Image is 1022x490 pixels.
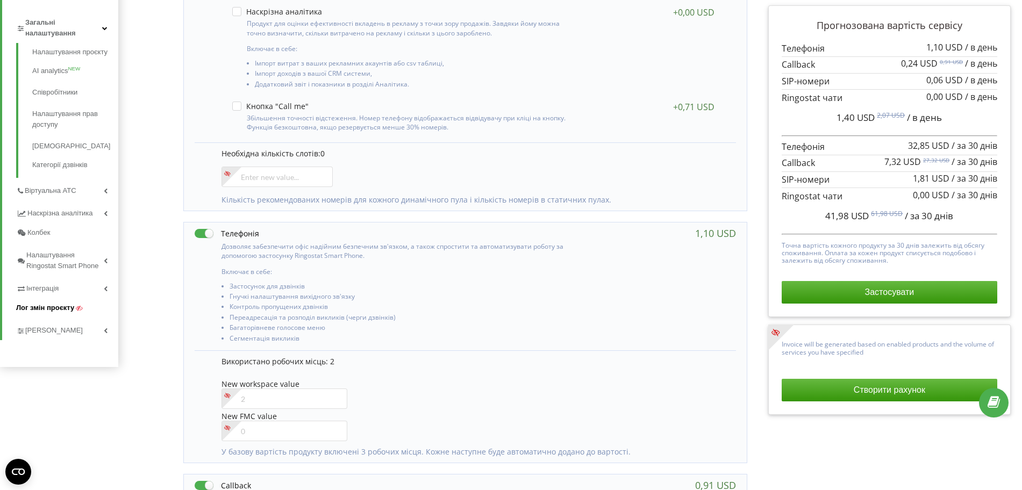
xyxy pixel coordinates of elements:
sup: 61,98 USD [871,209,903,218]
a: Лог змін проєкту [16,298,118,318]
a: [PERSON_NAME] [16,318,118,340]
a: AI analyticsNEW [32,60,118,82]
label: Наскрізна аналітика [232,7,322,16]
p: Callback [782,59,997,71]
sup: 0,91 USD [940,58,963,66]
li: Багаторівневе голосове меню [230,324,574,334]
span: 0,24 USD [901,57,938,69]
a: [DEMOGRAPHIC_DATA] [32,135,118,157]
sup: 27,32 USD [923,156,949,164]
span: New workspace value [221,379,299,389]
a: Співробітники [32,82,118,103]
li: Імпорт доходів з вашої CRM системи, [255,70,570,80]
span: / в день [965,57,997,69]
span: 1,40 USD [837,111,875,124]
label: Кнопка "Call me" [232,102,309,111]
li: Гнучкі налаштування вихідного зв'язку [230,293,574,303]
button: Open CMP widget [5,459,31,485]
span: / в день [965,91,997,103]
span: 7,32 USD [884,156,921,168]
li: Застосунок для дзвінків [230,283,574,293]
span: / за 30 днів [952,140,997,152]
span: Лог змін проєкту [16,302,74,313]
p: SIP-номери [782,174,997,186]
span: Використано робочих місць: 2 [221,356,334,366]
a: Налаштування прав доступу [32,103,118,135]
p: Ringostat чати [782,92,997,104]
button: Створити рахунок [782,379,997,401]
span: / в день [907,111,942,124]
span: [PERSON_NAME] [25,325,83,336]
span: New FMC value [221,411,277,421]
span: / за 30 днів [905,210,953,222]
sup: 2,07 USD [877,111,905,120]
a: Інтеграція [16,276,118,298]
span: Загальні налаштування [25,17,102,39]
li: Переадресація та розподіл викликів (черги дзвінків) [230,314,574,324]
p: Точна вартість кожного продукту за 30 днів залежить від обсягу споживання. Оплата за кожен продук... [782,239,997,265]
p: Ringostat чати [782,190,997,203]
span: / в день [965,74,997,86]
li: Імпорт витрат з ваших рекламних акаунтів або csv таблиці, [255,60,570,70]
p: Необхідна кількість слотів: [221,148,725,159]
span: 32,85 USD [908,140,949,152]
span: / за 30 днів [952,189,997,201]
span: Інтеграція [26,283,59,294]
input: 0 [221,421,347,441]
a: Колбек [16,223,118,242]
span: / в день [965,41,997,53]
div: 1,10 USD [695,228,736,239]
p: Invoice will be generated based on enabled products and the volume of services you have specified [782,338,997,356]
p: Дозволяє забезпечити офіс надійним безпечним зв'язком, а також спростити та автоматизувати роботу... [221,242,574,260]
span: Налаштування Ringostat Smart Phone [26,250,104,271]
p: Включає в себе: [221,267,574,276]
span: 0,00 USD [926,91,963,103]
button: Застосувати [782,281,997,304]
label: Телефонія [195,228,259,239]
p: Включає в себе: [247,44,570,53]
p: Продукт для оцінки ефективності вкладень в рекламу з точки зору продажів. Завдяки йому можна точн... [247,19,570,37]
li: Додатковий звіт і показники в розділі Аналітика. [255,81,570,91]
span: / за 30 днів [952,156,997,168]
a: Наскрізна аналітика [16,200,118,223]
p: Прогнозована вартість сервісу [782,19,997,33]
li: Контроль пропущених дзвінків [230,303,574,313]
span: 1,10 USD [926,41,963,53]
li: Сегментація викликів [230,335,574,345]
a: Загальні налаштування [16,10,118,43]
div: +0,71 USD [673,102,714,112]
span: 1,81 USD [913,172,949,184]
span: Віртуальна АТС [25,185,76,196]
p: SIP-номери [782,75,997,88]
span: 0,00 USD [913,189,949,201]
a: Налаштування проєкту [32,47,118,60]
p: Телефонія [782,42,997,55]
p: У базову вартість продукту включені 3 робочих місця. Кожне наступне буде автоматично додано до ва... [221,446,725,457]
input: Enter new value... [221,167,333,187]
p: Кількість рекомендованих номерів для кожного динамічного пула і кількість номерів в статичних пулах. [221,194,725,205]
span: Наскрізна аналітика [27,208,92,219]
p: Збільшення точності відстеження. Номер телефону відображається відвідувачу при кліці на кнопку. Ф... [247,113,570,132]
span: / за 30 днів [952,172,997,184]
span: 41,98 USD [825,210,869,222]
input: 2 [221,388,347,409]
p: Телефонія [782,141,997,153]
span: Колбек [27,227,50,238]
span: 0 [320,148,325,158]
span: 0,06 USD [926,74,963,86]
div: +0,00 USD [673,7,714,18]
a: Категорії дзвінків [32,157,118,170]
a: Віртуальна АТС [16,178,118,200]
a: Налаштування Ringostat Smart Phone [16,242,118,276]
p: Callback [782,157,997,169]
